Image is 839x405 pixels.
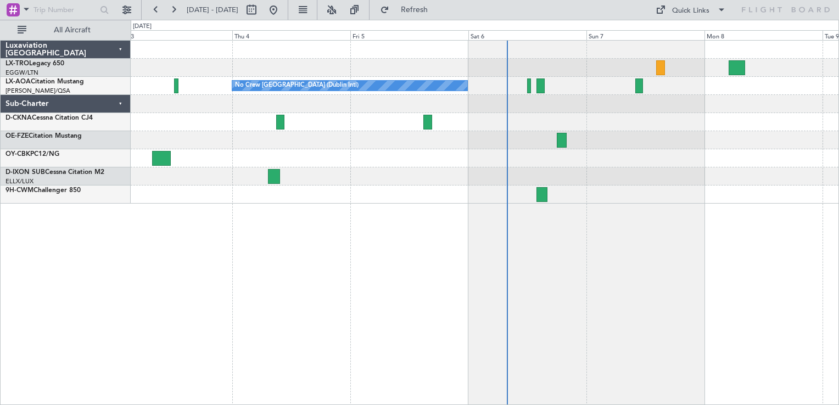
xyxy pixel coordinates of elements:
div: Sat 6 [468,30,586,40]
button: All Aircraft [12,21,119,39]
span: 9H-CWM [5,187,33,194]
div: [DATE] [133,22,152,31]
a: D-IXON SUBCessna Citation M2 [5,169,104,176]
span: [DATE] - [DATE] [187,5,238,15]
div: Quick Links [672,5,709,16]
button: Refresh [375,1,441,19]
span: OE-FZE [5,133,29,139]
div: Fri 5 [350,30,468,40]
span: D-CKNA [5,115,32,121]
span: LX-TRO [5,60,29,67]
a: 9H-CWMChallenger 850 [5,187,81,194]
input: Trip Number [33,2,97,18]
div: No Crew [GEOGRAPHIC_DATA] (Dublin Intl) [235,77,359,94]
a: EGGW/LTN [5,69,38,77]
a: LX-AOACitation Mustang [5,78,84,85]
span: D-IXON SUB [5,169,45,176]
a: ELLX/LUX [5,177,33,185]
span: All Aircraft [29,26,116,34]
span: Refresh [391,6,438,14]
a: OE-FZECitation Mustang [5,133,82,139]
div: Mon 8 [704,30,823,40]
a: OY-CBKPC12/NG [5,151,59,157]
div: Thu 4 [232,30,350,40]
a: LX-TROLegacy 650 [5,60,64,67]
button: Quick Links [650,1,731,19]
a: [PERSON_NAME]/QSA [5,87,70,95]
div: Sun 7 [586,30,704,40]
a: D-CKNACessna Citation CJ4 [5,115,93,121]
span: LX-AOA [5,78,31,85]
span: OY-CBK [5,151,30,157]
div: Wed 3 [114,30,232,40]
